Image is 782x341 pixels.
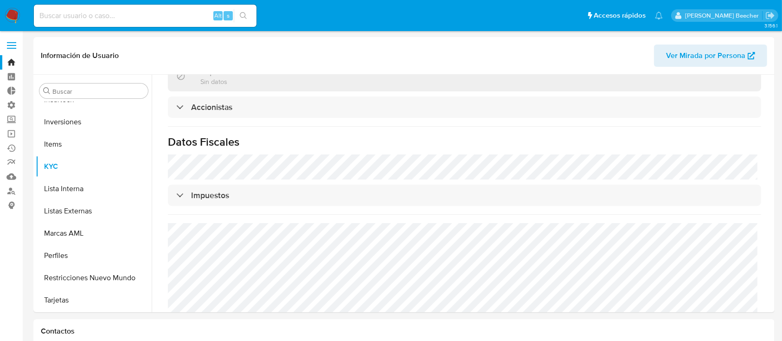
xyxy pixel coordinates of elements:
[200,67,257,77] h3: Representantes
[227,11,230,20] span: s
[36,178,152,200] button: Lista Interna
[654,45,767,67] button: Ver Mirada por Persona
[41,51,119,60] h1: Información de Usuario
[168,185,761,206] div: Impuestos
[34,10,256,22] input: Buscar usuario o caso...
[36,289,152,311] button: Tarjetas
[36,200,152,222] button: Listas Externas
[191,102,232,112] h3: Accionistas
[168,97,761,118] div: Accionistas
[765,11,775,20] a: Salir
[52,87,144,96] input: Buscar
[36,133,152,155] button: Items
[214,11,222,20] span: Alt
[168,61,761,91] div: RepresentantesSin datos
[36,244,152,267] button: Perfiles
[36,155,152,178] button: KYC
[594,11,646,20] span: Accesos rápidos
[43,87,51,95] button: Buscar
[36,222,152,244] button: Marcas AML
[685,11,762,20] p: camila.tresguerres@mercadolibre.com
[200,77,257,86] p: Sin datos
[36,111,152,133] button: Inversiones
[655,12,663,19] a: Notificaciones
[168,135,761,149] h1: Datos Fiscales
[191,190,229,200] h3: Impuestos
[41,327,767,336] h1: Contactos
[36,267,152,289] button: Restricciones Nuevo Mundo
[234,9,253,22] button: search-icon
[666,45,745,67] span: Ver Mirada por Persona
